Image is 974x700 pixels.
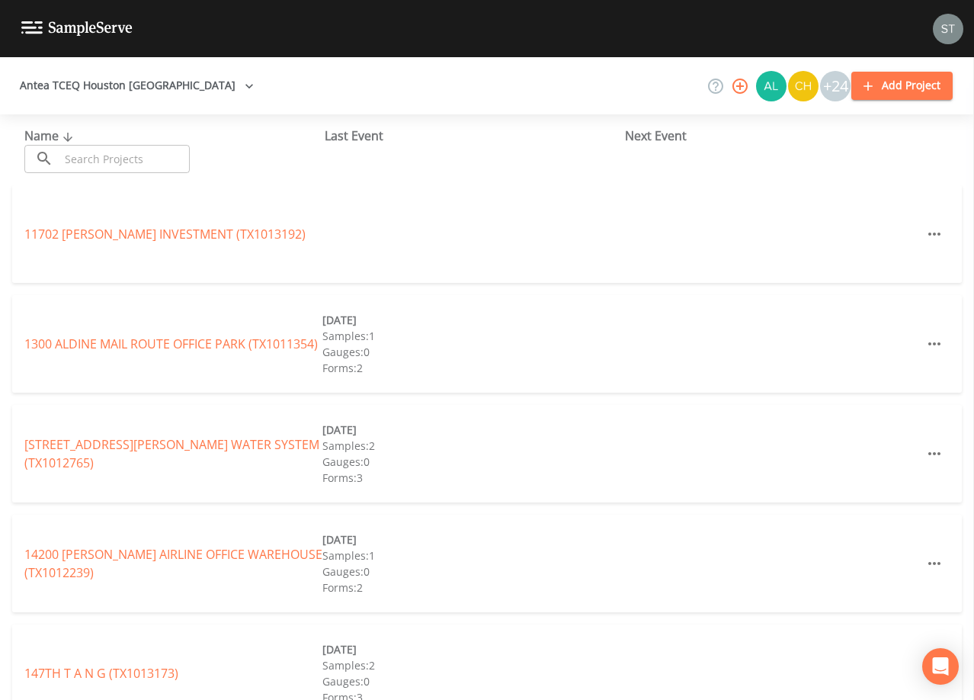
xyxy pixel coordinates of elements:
[24,226,306,242] a: 11702 [PERSON_NAME] INVESTMENT (TX1013192)
[820,71,851,101] div: +24
[756,71,787,101] img: 30a13df2a12044f58df5f6b7fda61338
[24,127,77,144] span: Name
[322,360,620,376] div: Forms: 2
[322,454,620,470] div: Gauges: 0
[787,71,819,101] div: Charles Medina
[851,72,953,100] button: Add Project
[322,422,620,438] div: [DATE]
[14,72,260,100] button: Antea TCEQ Houston [GEOGRAPHIC_DATA]
[788,71,819,101] img: c74b8b8b1c7a9d34f67c5e0ca157ed15
[322,564,620,580] div: Gauges: 0
[322,344,620,360] div: Gauges: 0
[322,580,620,596] div: Forms: 2
[322,641,620,657] div: [DATE]
[21,21,133,36] img: logo
[322,531,620,547] div: [DATE]
[24,546,322,581] a: 14200 [PERSON_NAME] AIRLINE OFFICE WAREHOUSE (TX1012239)
[322,657,620,673] div: Samples: 2
[933,14,963,44] img: cb9926319991c592eb2b4c75d39c237f
[24,336,318,352] a: 1300 ALDINE MAIL ROUTE OFFICE PARK (TX1011354)
[322,673,620,689] div: Gauges: 0
[755,71,787,101] div: Alaina Hahn
[59,145,190,173] input: Search Projects
[322,312,620,328] div: [DATE]
[922,648,959,685] div: Open Intercom Messenger
[625,127,925,145] div: Next Event
[24,436,319,471] a: [STREET_ADDRESS][PERSON_NAME] WATER SYSTEM (TX1012765)
[322,328,620,344] div: Samples: 1
[322,547,620,564] div: Samples: 1
[24,665,178,682] a: 147TH T A N G (TX1013173)
[325,127,625,145] div: Last Event
[322,438,620,454] div: Samples: 2
[322,470,620,486] div: Forms: 3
